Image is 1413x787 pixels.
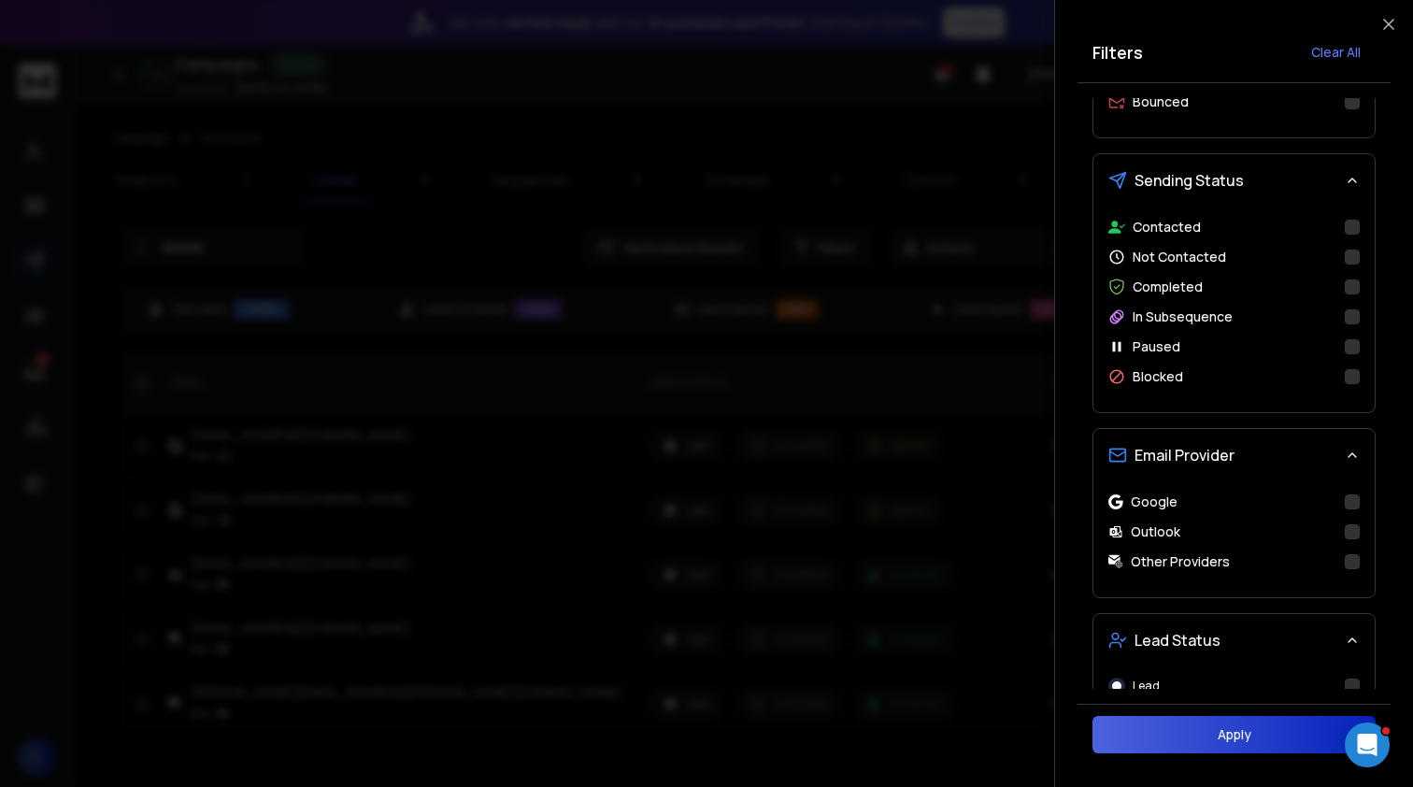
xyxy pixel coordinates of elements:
[1296,34,1376,71] button: Clear All
[1093,154,1375,207] button: Sending Status
[1092,39,1143,65] h2: Filters
[1131,522,1180,541] p: Outlook
[1133,248,1226,266] p: Not Contacted
[1131,493,1177,511] p: Google
[1093,207,1375,412] div: Sending Status
[1093,614,1375,666] button: Lead Status
[1092,716,1376,753] button: Apply
[1133,367,1183,386] p: Blocked
[1093,481,1375,597] div: Email Provider
[1133,337,1180,356] p: Paused
[1135,444,1235,466] span: Email Provider
[1133,679,1160,694] p: Lead
[1093,429,1375,481] button: Email Provider
[1135,629,1220,651] span: Lead Status
[1131,552,1230,571] p: Other Providers
[1133,278,1203,296] p: Completed
[1133,308,1233,326] p: In Subsequence
[1133,93,1189,111] p: Bounced
[1345,723,1390,767] iframe: Intercom live chat
[1135,169,1244,192] span: Sending Status
[1133,218,1201,236] p: Contacted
